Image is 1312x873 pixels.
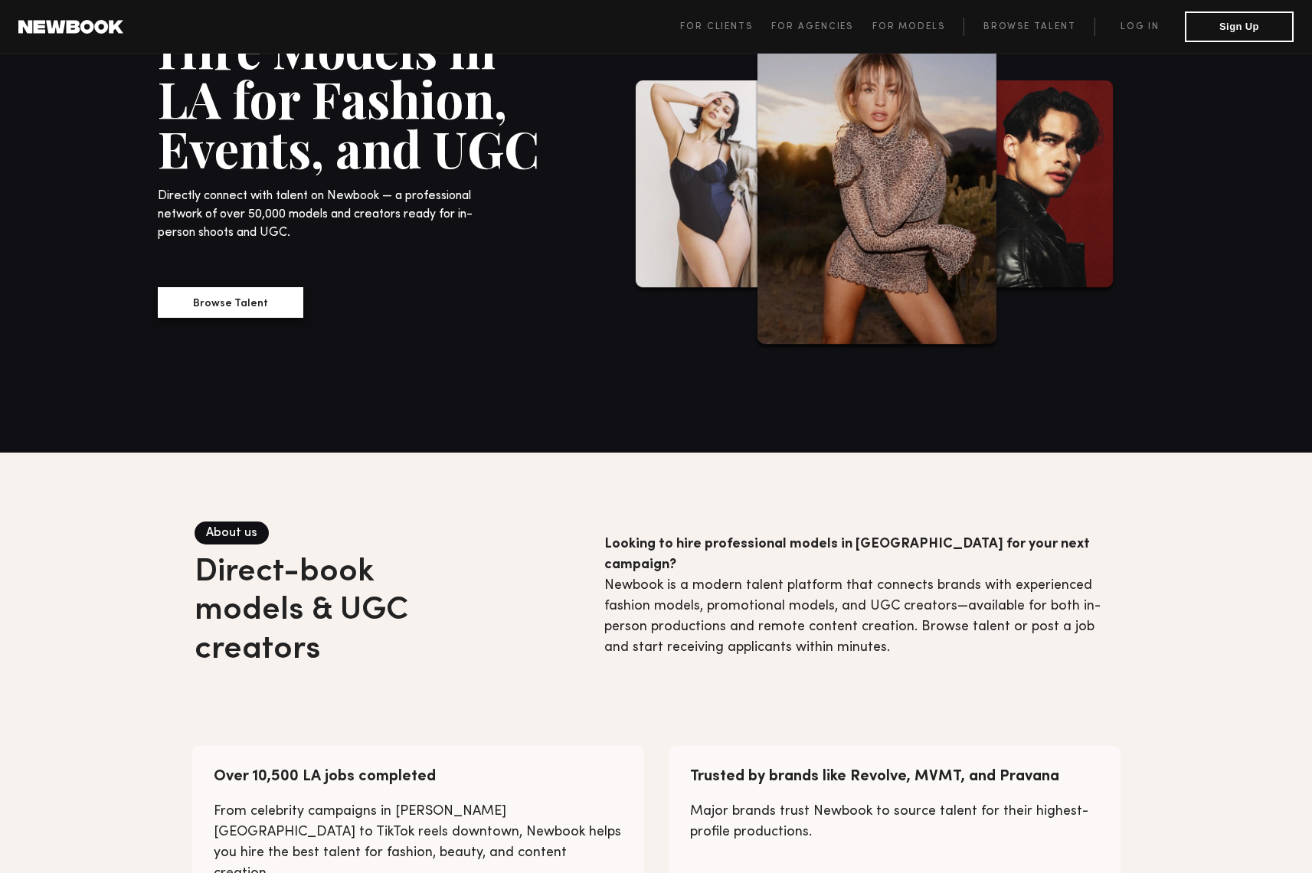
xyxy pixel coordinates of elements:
[604,534,1117,658] p: Newbook is a modern talent platform that connects brands with experienced fashion models, promoti...
[1094,18,1185,36] a: Log in
[158,24,548,173] h1: Hire Models in LA for Fashion, Events, and UGC
[690,801,1099,842] p: Major brands trust Newbook to source talent for their highest-profile productions.
[771,22,853,31] span: For Agencies
[754,24,1000,350] img: Models in LA
[1185,11,1294,42] button: Sign Up
[872,22,945,31] span: For Models
[690,766,1059,789] div: Trusted by brands like Revolve, MVMT, and Pravana
[633,80,793,293] img: Models in LA
[195,554,489,669] h2: Direct-book models & UGC creators
[158,187,486,242] p: Directly connect with talent on Newbook — a professional network of over 50,000 models and creato...
[771,18,872,36] a: For Agencies
[195,522,269,544] span: About us
[604,538,1090,571] b: Looking to hire professional models in [GEOGRAPHIC_DATA] for your next campaign?
[680,18,771,36] a: For Clients
[964,18,1094,36] a: Browse Talent
[961,80,1116,293] img: Models in LA
[214,766,436,789] div: Over 10,500 LA jobs completed
[680,22,753,31] span: For Clients
[872,18,964,36] a: For Models
[158,287,303,318] button: Browse Talent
